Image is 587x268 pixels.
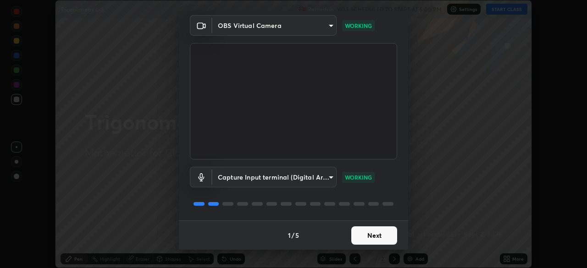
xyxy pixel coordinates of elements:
h4: 5 [295,230,299,240]
h4: 1 [288,230,291,240]
h4: / [292,230,294,240]
div: OBS Virtual Camera [212,15,337,36]
p: WORKING [345,22,372,30]
p: WORKING [345,173,372,181]
button: Next [351,226,397,245]
div: OBS Virtual Camera [212,167,337,187]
